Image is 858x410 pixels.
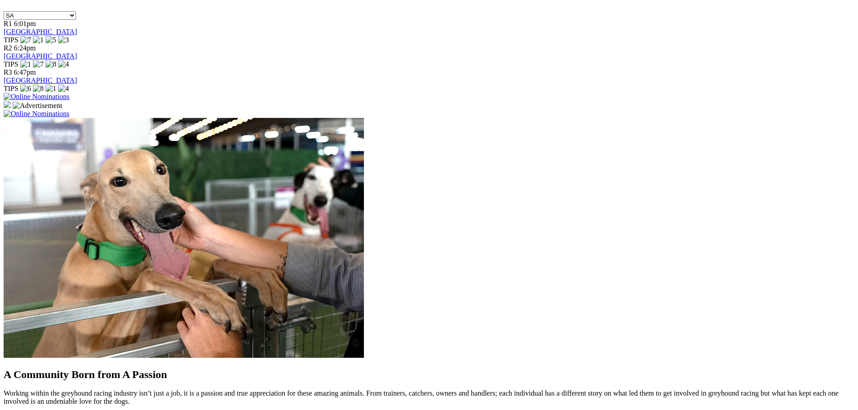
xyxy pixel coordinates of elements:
span: 6:24pm [14,44,36,52]
img: 8 [45,60,56,68]
img: 8 [33,85,44,93]
img: 1 [45,85,56,93]
img: Westy_Cropped.jpg [4,118,364,358]
span: R3 [4,68,12,76]
img: 7 [33,60,44,68]
span: R1 [4,20,12,27]
img: 15187_Greyhounds_GreysPlayCentral_Resize_SA_WebsiteBanner_300x115_2025.jpg [4,101,11,108]
a: [GEOGRAPHIC_DATA] [4,52,77,60]
span: R2 [4,44,12,52]
p: Working within the greyhound racing industry isn’t just a job, it is a passion and true appreciat... [4,389,854,405]
span: 6:01pm [14,20,36,27]
span: 6:47pm [14,68,36,76]
img: 1 [20,60,31,68]
h2: A Community Born from A Passion [4,369,854,381]
a: [GEOGRAPHIC_DATA] [4,77,77,84]
span: TIPS [4,85,18,92]
span: TIPS [4,36,18,44]
img: 4 [58,60,69,68]
a: [GEOGRAPHIC_DATA] [4,28,77,36]
img: 3 [58,36,69,44]
img: 7 [20,36,31,44]
img: 6 [20,85,31,93]
img: 1 [33,36,44,44]
span: TIPS [4,60,18,68]
img: Online Nominations [4,110,69,118]
img: Online Nominations [4,93,69,101]
img: 4 [58,85,69,93]
img: 5 [45,36,56,44]
img: Advertisement [13,102,62,110]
